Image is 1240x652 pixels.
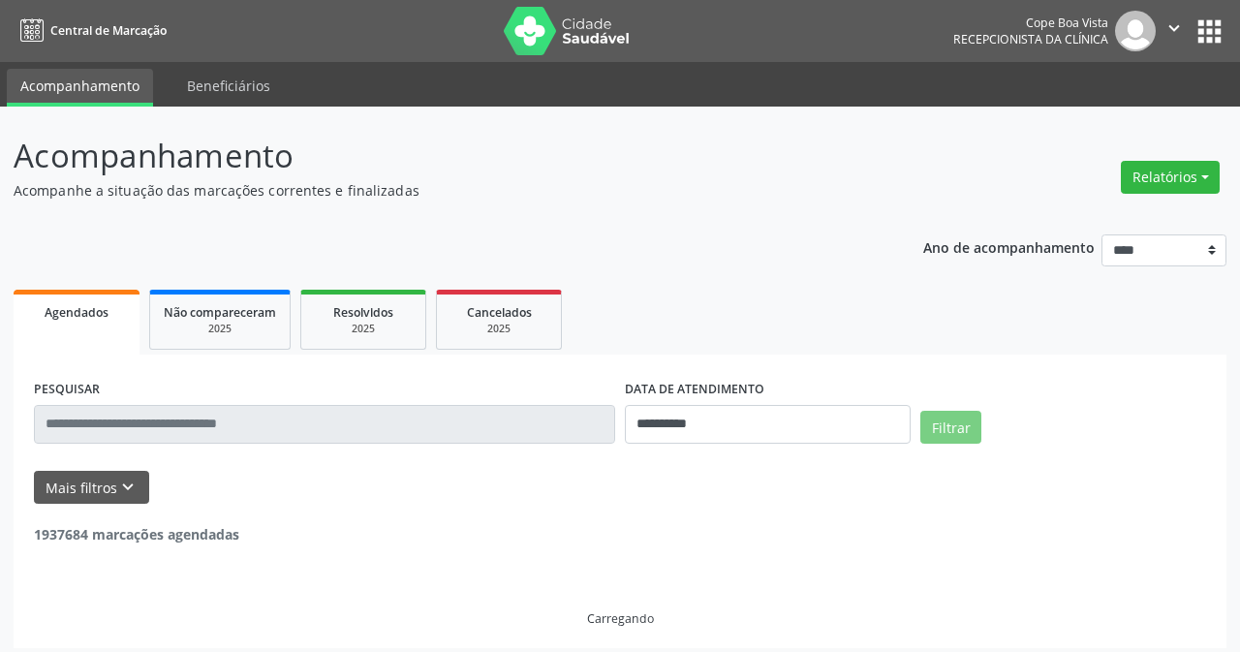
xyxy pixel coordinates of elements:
button:  [1156,11,1193,51]
label: PESQUISAR [34,375,100,405]
span: Central de Marcação [50,22,167,39]
span: Cancelados [467,304,532,321]
label: DATA DE ATENDIMENTO [625,375,764,405]
div: Carregando [587,610,654,627]
p: Acompanhamento [14,132,862,180]
span: Não compareceram [164,304,276,321]
a: Acompanhamento [7,69,153,107]
strong: 1937684 marcações agendadas [34,525,239,543]
div: Cope Boa Vista [953,15,1108,31]
a: Beneficiários [173,69,284,103]
button: Mais filtroskeyboard_arrow_down [34,471,149,505]
div: 2025 [450,322,547,336]
a: Central de Marcação [14,15,167,47]
div: 2025 [164,322,276,336]
div: 2025 [315,322,412,336]
button: Relatórios [1121,161,1220,194]
span: Recepcionista da clínica [953,31,1108,47]
p: Ano de acompanhamento [923,234,1095,259]
p: Acompanhe a situação das marcações correntes e finalizadas [14,180,862,201]
span: Resolvidos [333,304,393,321]
button: apps [1193,15,1226,48]
i: keyboard_arrow_down [117,477,139,498]
button: Filtrar [920,411,981,444]
i:  [1163,17,1185,39]
img: img [1115,11,1156,51]
span: Agendados [45,304,108,321]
